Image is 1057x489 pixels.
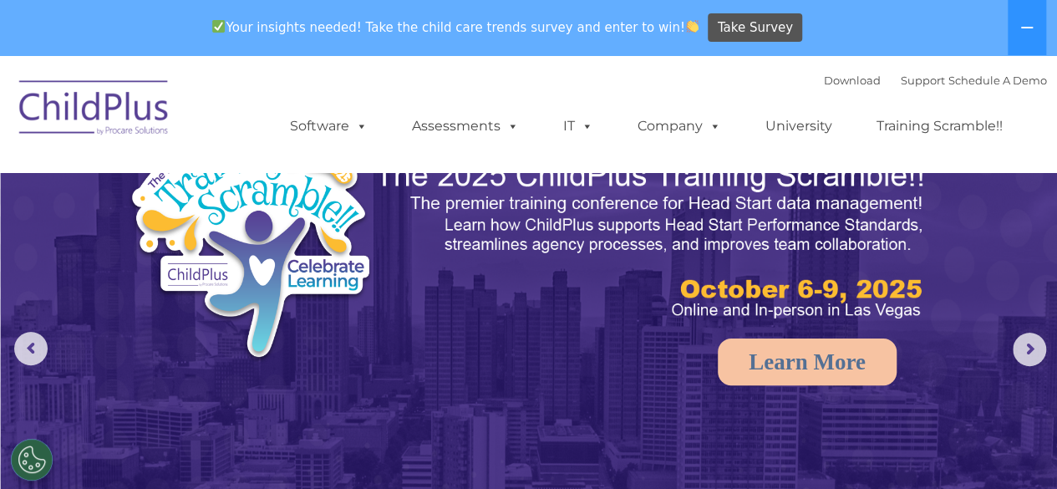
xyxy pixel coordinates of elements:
a: IT [546,110,610,143]
span: Take Survey [718,13,793,43]
a: Company [621,110,738,143]
a: Download [824,74,881,87]
a: Assessments [395,110,536,143]
a: University [749,110,849,143]
img: 👏 [686,20,699,33]
a: Take Survey [708,13,802,43]
a: Support [901,74,945,87]
a: Training Scramble!! [860,110,1019,143]
a: Learn More [718,339,897,385]
span: Last name [232,110,283,123]
img: ChildPlus by Procare Solutions [11,69,178,152]
span: Phone number [232,179,303,191]
a: Software [273,110,384,143]
font: | [824,74,1047,87]
span: Your insights needed! Take the child care trends survey and enter to win! [206,11,706,43]
button: Cookies Settings [11,439,53,481]
img: ✅ [212,20,225,33]
a: Schedule A Demo [948,74,1047,87]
